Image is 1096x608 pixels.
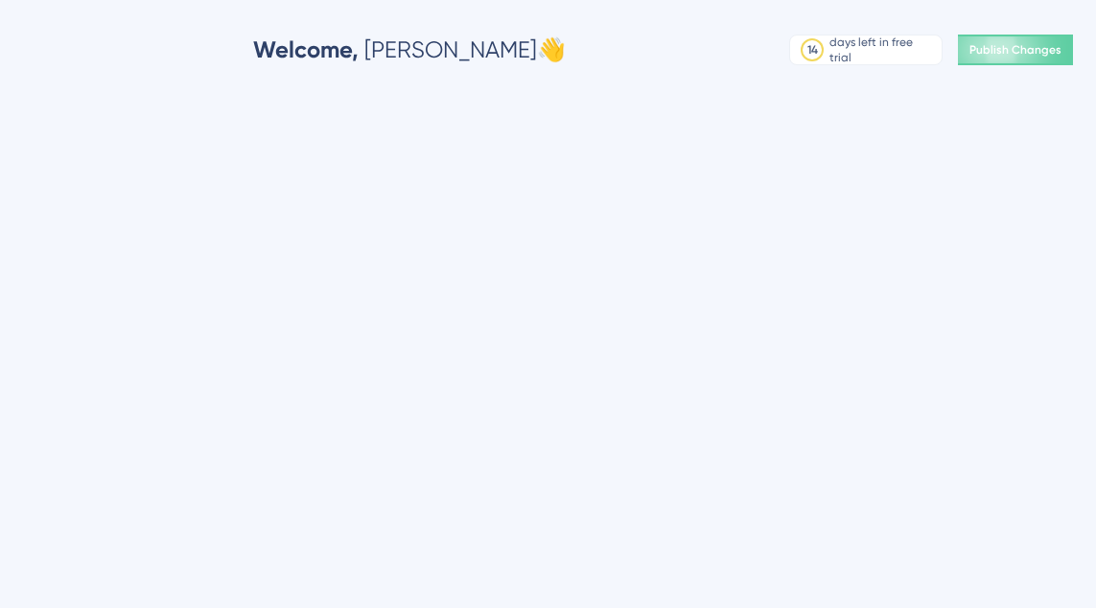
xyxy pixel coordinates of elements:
[969,42,1061,58] span: Publish Changes
[253,35,566,65] div: [PERSON_NAME] 👋
[958,35,1073,65] button: Publish Changes
[807,42,818,58] div: 14
[253,35,359,63] span: Welcome,
[829,35,936,65] div: days left in free trial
